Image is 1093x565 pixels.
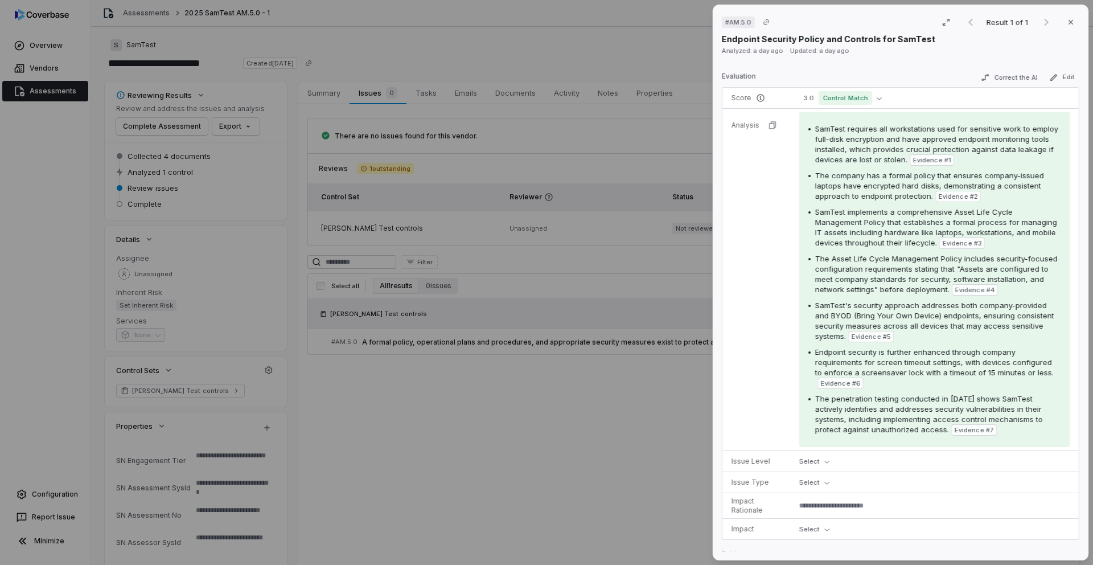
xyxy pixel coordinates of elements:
[732,457,786,466] p: Issue Level
[732,525,786,534] p: Impact
[722,47,783,55] span: Analyzed: a day ago
[725,18,751,27] span: # AM.5.0
[732,478,786,487] p: Issue Type
[815,171,1044,200] span: The company has a formal policy that ensures company-issued laptops have encrypted hard disks, de...
[976,71,1042,84] button: Correct the AI
[799,476,834,489] button: Select
[732,121,759,130] p: Analysis
[799,91,886,105] button: 3.0Control Match
[732,497,786,515] p: Impact Rationale
[732,93,786,103] p: Score
[815,394,1043,434] span: The penetration testing conducted in [DATE] shows SamTest actively identifies and addresses secur...
[852,332,890,341] span: Evidence # 5
[815,301,1054,341] span: SamTest's security approach addresses both company-provided and BYOD (Bring Your Own Device) endp...
[987,16,1030,28] p: Result 1 of 1
[799,522,834,536] button: Select
[815,207,1057,247] span: SamTest implements a comprehensive Asset Life Cycle Management Policy that establishes a formal p...
[815,124,1058,164] span: SamTest requires all workstations used for sensitive work to employ full-disk encryption and have...
[821,379,860,388] span: Evidence # 6
[756,12,776,32] button: Copy link
[799,455,834,468] button: Select
[722,72,756,85] p: Evaluation
[955,425,993,435] span: Evidence # 7
[790,47,849,55] span: Updated: a day ago
[815,347,1054,377] span: Endpoint security is further enhanced through company requirements for screen timeout settings, w...
[913,155,951,165] span: Evidence # 1
[722,33,935,45] p: Endpoint Security Policy and Controls for SamTest
[819,91,872,105] span: Control Match
[722,549,1079,563] p: Evidence
[939,192,977,201] span: Evidence # 2
[815,254,1058,294] span: The Asset Life Cycle Management Policy includes security-focused configuration requirements stati...
[955,285,995,294] span: Evidence # 4
[943,239,981,248] span: Evidence # 3
[1045,71,1079,84] button: Edit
